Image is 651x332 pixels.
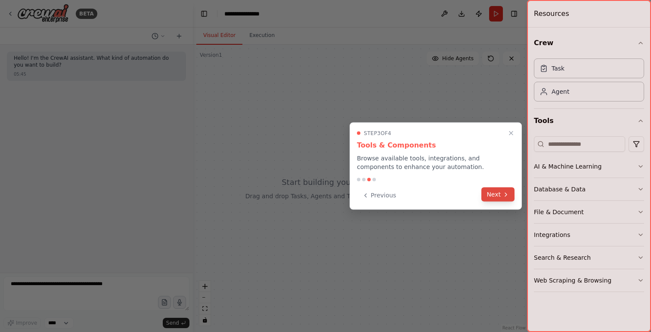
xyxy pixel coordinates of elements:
span: Step 3 of 4 [364,130,391,137]
button: Hide left sidebar [198,8,210,20]
button: Previous [357,188,401,203]
h3: Tools & Components [357,140,515,151]
button: Next [481,188,515,202]
button: Close walkthrough [506,128,516,138]
p: Browse available tools, integrations, and components to enhance your automation. [357,154,515,171]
